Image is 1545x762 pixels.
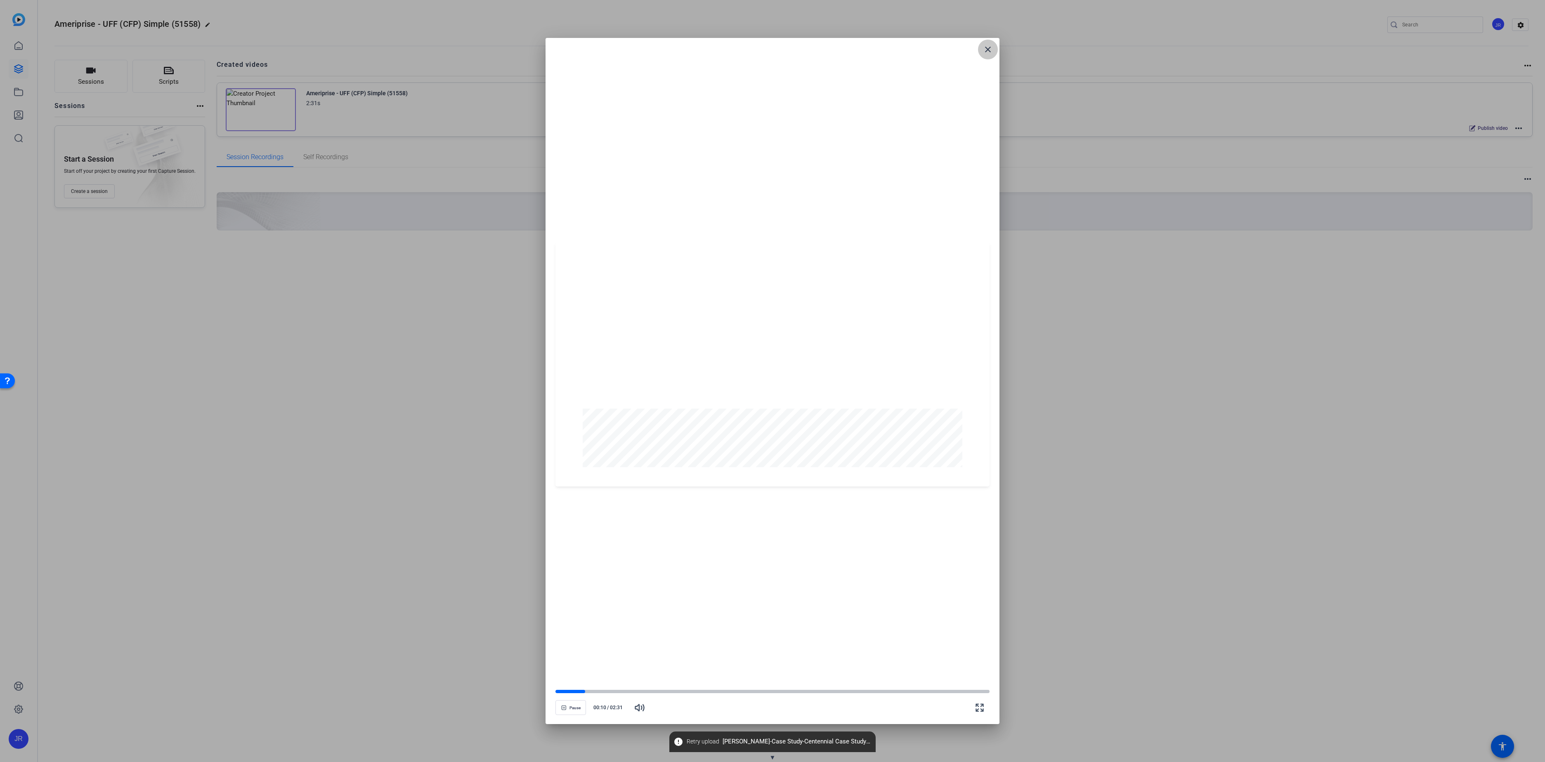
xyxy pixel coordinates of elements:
[687,737,719,746] span: Retry upload
[673,737,683,747] mat-icon: error
[669,734,876,749] span: [PERSON_NAME]-Case Study-Centennial Case Study- [PERSON_NAME]-1755706722667-webcam
[610,704,627,711] span: 02:31
[589,704,606,711] span: 00:10
[569,706,581,710] span: Pause
[983,45,993,54] mat-icon: close
[630,698,650,717] button: Mute
[770,754,776,761] span: ▼
[589,704,626,711] div: /
[970,698,990,717] button: Fullscreen
[555,700,586,715] button: Pause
